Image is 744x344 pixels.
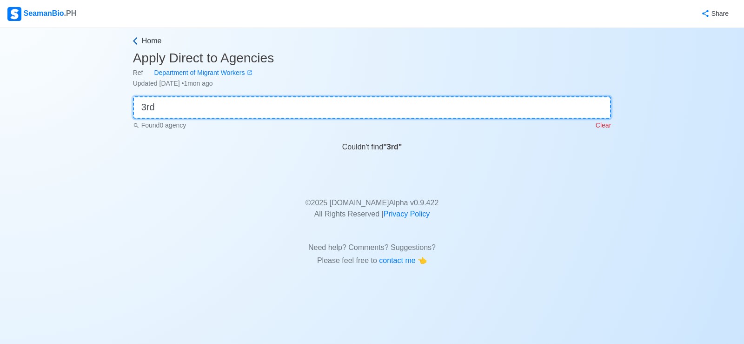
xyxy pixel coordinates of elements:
span: Home [142,35,162,47]
a: Department of Migrant Workers [143,68,252,78]
p: Found 0 agency [133,121,186,130]
b: " 3rd " [383,143,402,151]
a: Privacy Policy [384,210,430,218]
span: point [418,256,427,264]
p: Need help? Comments? Suggestions? [140,231,604,253]
div: Ref [133,68,611,78]
a: Home [131,35,611,47]
div: Couldn't find [133,142,611,153]
span: Updated [DATE] • 1mon ago [133,80,213,87]
div: Department of Migrant Workers [143,68,246,78]
button: Share [692,5,737,23]
p: Clear [596,121,611,130]
input: 👉 Quick Search [133,96,611,119]
p: Please feel free to [140,255,604,266]
p: © 2025 [DOMAIN_NAME] Alpha v 0.9.422 All Rights Reserved | [140,186,604,220]
span: .PH [64,9,77,17]
div: SeamanBio [7,7,76,21]
img: Logo [7,7,21,21]
span: contact me [379,256,418,264]
h3: Apply Direct to Agencies [133,50,611,66]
